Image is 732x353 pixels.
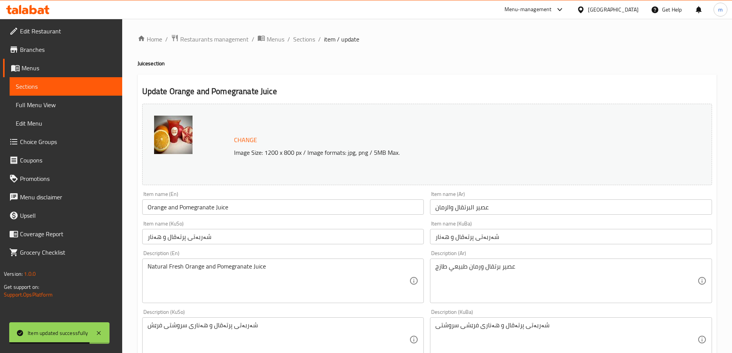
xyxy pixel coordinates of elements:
[267,35,284,44] span: Menus
[142,229,424,244] input: Enter name KuSo
[28,329,88,337] div: Item updated successfully
[3,59,122,77] a: Menus
[718,5,723,14] span: m
[430,199,712,215] input: Enter name Ar
[318,35,321,44] li: /
[3,151,122,169] a: Coupons
[20,27,116,36] span: Edit Restaurant
[252,35,254,44] li: /
[154,116,193,154] img: %D8%A8%D8%B1%D8%AA%D9%82%D8%A7%D9%84_%D9%88%D8%B1%D9%85%D8%A7%D9%86OrangePomegra63892417472538912...
[3,40,122,59] a: Branches
[20,156,116,165] span: Coupons
[20,192,116,202] span: Menu disclaimer
[10,96,122,114] a: Full Menu View
[10,77,122,96] a: Sections
[142,86,712,97] h2: Update Orange and Pomegranate Juice
[10,114,122,133] a: Edit Menu
[4,269,23,279] span: Version:
[435,263,697,299] textarea: عصير برتقال ورمان طبيعي طازج
[3,225,122,243] a: Coverage Report
[16,82,116,91] span: Sections
[138,60,717,67] h4: Juice section
[171,34,249,44] a: Restaurants management
[3,206,122,225] a: Upsell
[138,35,162,44] a: Home
[231,148,641,157] p: Image Size: 1200 x 800 px / Image formats: jpg, png / 5MB Max.
[588,5,639,14] div: [GEOGRAPHIC_DATA]
[231,132,260,148] button: Change
[293,35,315,44] a: Sections
[20,137,116,146] span: Choice Groups
[3,169,122,188] a: Promotions
[148,263,410,299] textarea: Natural Fresh Orange and Pomegranate Juice
[505,5,552,14] div: Menu-management
[287,35,290,44] li: /
[3,22,122,40] a: Edit Restaurant
[20,45,116,54] span: Branches
[4,290,53,300] a: Support.OpsPlatform
[165,35,168,44] li: /
[24,269,36,279] span: 1.0.0
[20,211,116,220] span: Upsell
[142,199,424,215] input: Enter name En
[234,134,257,146] span: Change
[430,229,712,244] input: Enter name KuBa
[22,63,116,73] span: Menus
[16,119,116,128] span: Edit Menu
[3,133,122,151] a: Choice Groups
[324,35,359,44] span: item / update
[180,35,249,44] span: Restaurants management
[3,188,122,206] a: Menu disclaimer
[20,174,116,183] span: Promotions
[20,229,116,239] span: Coverage Report
[4,282,39,292] span: Get support on:
[257,34,284,44] a: Menus
[20,248,116,257] span: Grocery Checklist
[16,100,116,109] span: Full Menu View
[3,243,122,262] a: Grocery Checklist
[138,34,717,44] nav: breadcrumb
